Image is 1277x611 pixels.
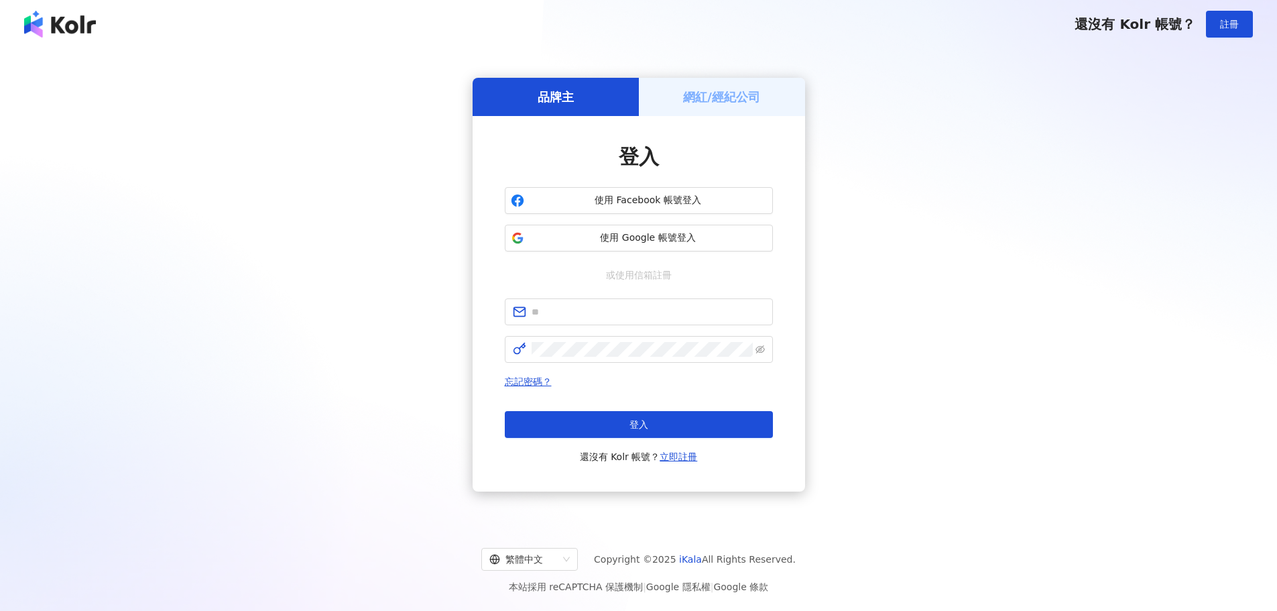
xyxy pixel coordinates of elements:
[509,579,768,595] span: 本站採用 reCAPTCHA 保護機制
[646,581,711,592] a: Google 隱私權
[580,449,698,465] span: 還沒有 Kolr 帳號？
[713,581,768,592] a: Google 條款
[530,194,767,207] span: 使用 Facebook 帳號登入
[538,89,574,105] h5: 品牌主
[505,225,773,252] button: 使用 Google 帳號登入
[505,187,773,214] button: 使用 Facebook 帳號登入
[755,345,765,354] span: eye-invisible
[1075,16,1195,32] span: 還沒有 Kolr 帳號？
[683,89,760,105] h5: 網紅/經紀公司
[643,581,646,592] span: |
[629,419,648,430] span: 登入
[505,411,773,438] button: 登入
[619,145,659,168] span: 登入
[660,451,697,462] a: 立即註冊
[597,268,681,282] span: 或使用信箱註冊
[1220,19,1239,30] span: 註冊
[489,549,558,570] div: 繁體中文
[24,11,96,38] img: logo
[530,231,767,245] span: 使用 Google 帳號登入
[711,581,714,592] span: |
[679,554,702,565] a: iKala
[594,551,796,567] span: Copyright © 2025 All Rights Reserved.
[505,376,552,387] a: 忘記密碼？
[1206,11,1253,38] button: 註冊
